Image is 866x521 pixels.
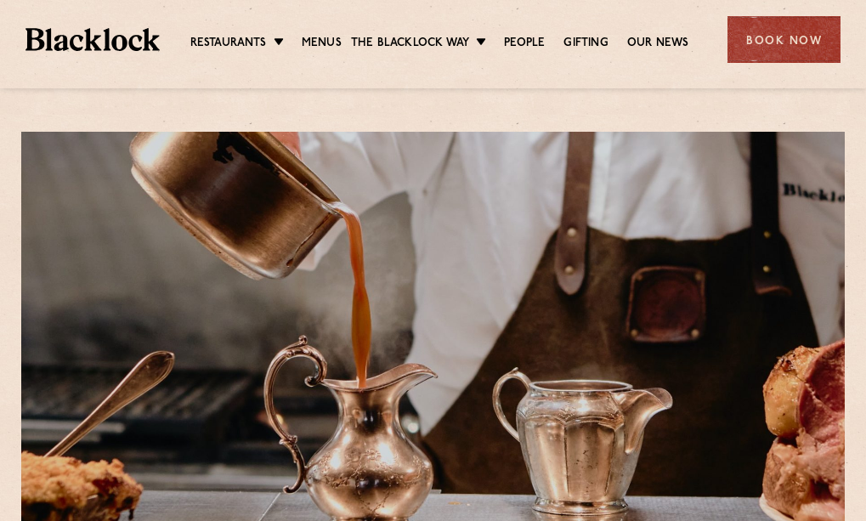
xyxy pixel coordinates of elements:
[302,35,342,54] a: Menus
[190,35,267,54] a: Restaurants
[504,35,545,54] a: People
[627,35,689,54] a: Our News
[351,35,469,54] a: The Blacklock Way
[563,35,608,54] a: Gifting
[727,16,841,63] div: Book Now
[25,28,160,51] img: BL_Textured_Logo-footer-cropped.svg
